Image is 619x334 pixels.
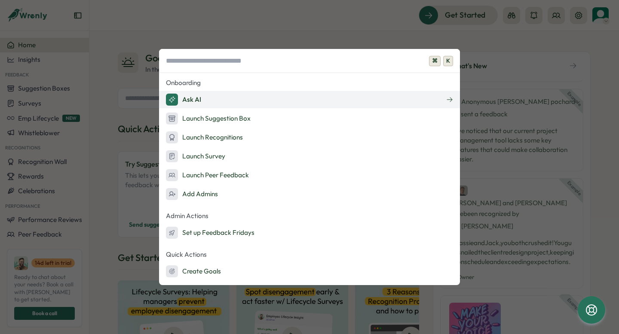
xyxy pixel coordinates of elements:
[159,185,460,203] button: Add Admins
[159,76,460,89] p: Onboarding
[166,169,249,181] div: Launch Peer Feedback
[166,112,251,124] div: Launch Suggestion Box
[159,148,460,165] button: Launch Survey
[166,131,243,143] div: Launch Recognitions
[159,91,460,108] button: Ask AI
[166,94,201,106] div: Ask AI
[166,188,218,200] div: Add Admins
[429,56,441,66] span: ⌘
[159,167,460,184] button: Launch Peer Feedback
[159,248,460,261] p: Quick Actions
[166,227,254,239] div: Set up Feedback Fridays
[166,265,221,277] div: Create Goals
[159,110,460,127] button: Launch Suggestion Box
[443,56,453,66] span: K
[159,263,460,280] button: Create Goals
[159,224,460,241] button: Set up Feedback Fridays
[166,150,225,162] div: Launch Survey
[159,129,460,146] button: Launch Recognitions
[159,210,460,222] p: Admin Actions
